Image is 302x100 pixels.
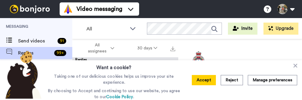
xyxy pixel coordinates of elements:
[126,43,169,54] button: 30 days
[18,49,52,57] span: Replies
[46,88,182,100] p: By choosing to Accept and continuing to use our website, you agree to our .
[263,23,298,35] button: Upgrade
[7,5,52,13] img: bj-logo-header-white.svg
[63,4,73,14] img: vm-color.svg
[169,44,177,53] button: Export all results that match these filters now.
[248,75,297,85] button: Manage preferences
[190,51,207,68] img: Image of Andrew hebbron
[85,42,109,54] span: All assignees
[228,23,257,35] button: Invite
[18,37,55,45] span: Send videos
[54,50,66,56] div: 99 +
[58,38,66,44] div: 91
[221,75,243,85] button: Reject
[96,60,132,71] h3: Want a cookie?
[170,46,175,51] img: export.svg
[192,75,216,85] button: Accept
[73,40,126,57] button: All assignees
[86,25,127,33] span: All
[46,73,182,86] p: Taking one of our delicious cookies helps us improve your site experience.
[76,5,122,13] span: Video messaging
[72,57,178,63] div: Replies
[106,95,133,99] a: Cookie Policy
